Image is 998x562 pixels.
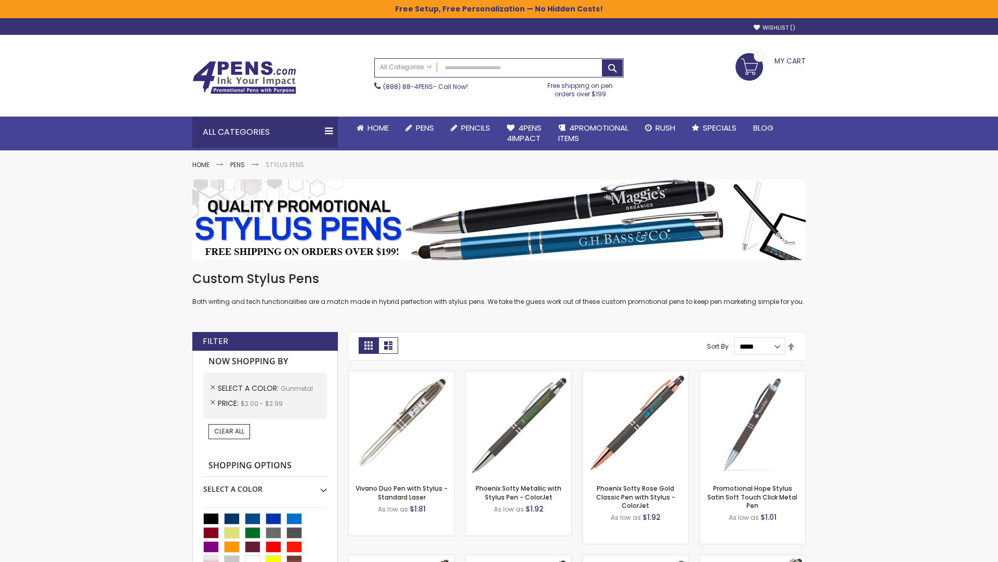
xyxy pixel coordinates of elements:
a: Clear All [208,424,250,439]
span: Select A Color [218,383,281,393]
span: Gunmetal [281,384,313,393]
div: Free shipping on pen orders over $199 [537,78,624,98]
span: Price [218,398,241,408]
a: Specials [684,117,745,139]
a: All Categories [375,59,437,76]
img: Phoenix Softy Rose Gold Classic Pen with Stylus - ColorJet-Gunmetal [583,371,688,477]
span: $2.00 - $2.99 [241,399,283,408]
a: Pencils [442,117,498,139]
span: Pens [416,122,434,133]
span: Blog [753,122,773,133]
strong: Shopping Options [203,455,327,477]
a: 4PROMOTIONALITEMS [550,117,637,150]
a: Home [192,160,209,169]
span: Clear All [214,427,244,436]
a: Phoenix Softy Rose Gold Classic Pen with Stylus - ColorJet [596,484,675,509]
a: Phoenix Softy Metallic with Stylus Pen - ColorJet [476,484,561,501]
span: All Categories [380,63,432,71]
a: Vivano Duo Pen with Stylus - Standard Laser [356,484,448,501]
a: Phoenix Softy Metallic with Stylus Pen - ColorJet-Gunmetal [466,371,571,379]
span: As low as [494,505,524,514]
strong: Grid [359,337,378,354]
a: (888) 88-4PENS [383,82,433,91]
span: Specials [703,122,737,133]
label: Sort By [707,342,729,351]
span: 4Pens 4impact [507,122,542,144]
a: Blog [745,117,782,139]
span: As low as [611,513,641,522]
span: Home [367,122,389,133]
strong: Filter [203,336,228,347]
img: Promotional Hope Stylus Satin Soft Touch Click Metal Pen-Gunmetal [700,371,805,477]
div: All Categories [192,117,338,148]
img: Vivano Duo Pen with Stylus - Standard Laser-Gunmetal [349,371,454,477]
a: Home [348,117,397,139]
span: Rush [655,122,675,133]
span: 4PROMOTIONAL ITEMS [558,122,628,144]
a: Pens [230,160,245,169]
span: Pencils [461,122,490,133]
span: - Call Now! [383,82,468,91]
strong: Stylus Pens [266,160,304,169]
a: Promotional Hope Stylus Satin Soft Touch Click Metal Pen-Gunmetal [700,371,805,379]
a: Vivano Duo Pen with Stylus - Standard Laser-Gunmetal [349,371,454,379]
a: Pens [397,117,442,139]
img: Stylus Pens [192,180,806,260]
strong: Now Shopping by [203,351,327,373]
div: Select A Color [203,477,327,494]
img: Phoenix Softy Metallic with Stylus Pen - ColorJet-Gunmetal [466,371,571,477]
span: $1.92 [526,504,544,514]
a: Rush [637,117,684,139]
img: 4Pens Custom Pens and Promotional Products [192,61,296,94]
span: $1.01 [760,512,777,522]
span: As low as [378,505,408,514]
h1: Custom Stylus Pens [192,271,806,287]
span: $1.92 [642,512,661,522]
a: Wishlist [754,24,795,32]
div: Both writing and tech functionalities are a match made in hybrid perfection with stylus pens. We ... [192,271,806,306]
span: $1.81 [410,504,426,514]
a: Promotional Hope Stylus Satin Soft Touch Click Metal Pen [707,484,797,509]
a: Phoenix Softy Rose Gold Classic Pen with Stylus - ColorJet-Gunmetal [583,371,688,379]
span: As low as [729,513,759,522]
a: 4Pens4impact [498,117,550,150]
